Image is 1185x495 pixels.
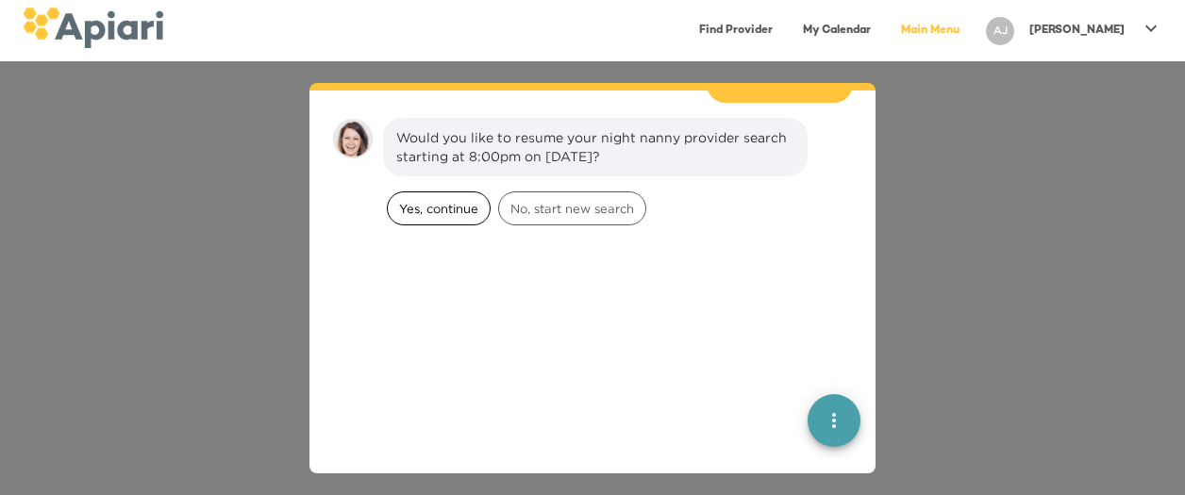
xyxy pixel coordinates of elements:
[792,11,882,50] a: My Calendar
[388,200,490,218] span: Yes, continue
[396,128,794,166] div: Would you like to resume your night nanny provider search starting at 8:00pm on [DATE]?
[498,191,646,225] div: No, start new search
[688,11,784,50] a: Find Provider
[23,8,163,48] img: logo
[499,200,645,218] span: No, start new search
[1029,23,1125,39] p: [PERSON_NAME]
[890,11,971,50] a: Main Menu
[986,17,1014,45] div: AJ
[332,118,374,159] img: amy.37686e0395c82528988e.png
[808,394,860,447] button: quick menu
[387,191,491,225] div: Yes, continue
